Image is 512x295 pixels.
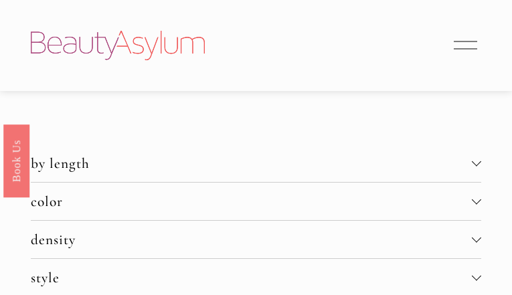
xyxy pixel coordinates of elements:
span: density [31,231,472,248]
button: color [31,183,481,220]
img: Beauty Asylum | Bridal Hair &amp; Makeup Charlotte &amp; Atlanta [31,31,205,60]
a: Book Us [3,124,29,197]
span: by length [31,155,472,172]
span: color [31,193,472,210]
span: style [31,269,472,286]
button: density [31,221,481,258]
button: by length [31,144,481,182]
